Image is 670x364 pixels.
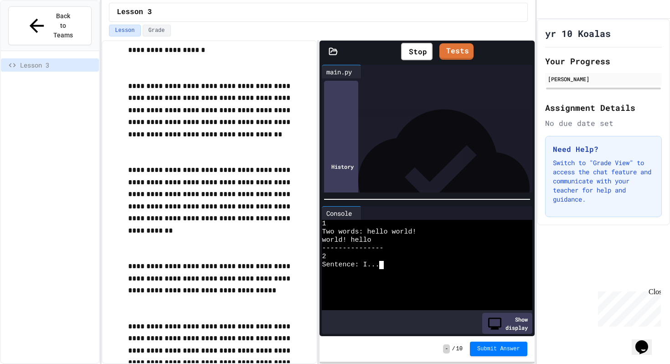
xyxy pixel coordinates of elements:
[53,11,74,40] span: Back to Teams
[4,4,63,58] div: Chat with us now!Close
[109,25,140,36] button: Lesson
[443,344,450,354] span: -
[322,206,361,220] div: Console
[545,27,611,40] h1: yr 10 Koalas
[439,43,474,60] a: Tests
[322,220,326,228] span: 1
[482,313,532,334] div: Show display
[401,43,433,60] div: Stop
[322,228,416,236] span: Two words: hello world!
[594,288,661,327] iframe: chat widget
[322,65,361,78] div: main.py
[548,75,659,83] div: [PERSON_NAME]
[452,345,455,353] span: /
[117,7,152,18] span: Lesson 3
[322,244,383,253] span: ---------------
[545,55,662,68] h2: Your Progress
[322,236,371,244] span: world! hello
[470,342,527,356] button: Submit Answer
[20,60,95,70] span: Lesson 3
[545,118,662,129] div: No due date set
[545,101,662,114] h2: Assignment Details
[322,208,356,218] div: Console
[8,6,92,45] button: Back to Teams
[553,144,654,155] h3: Need Help?
[477,345,520,353] span: Submit Answer
[324,81,358,252] div: History
[322,261,379,269] span: Sentence: I...
[553,158,654,204] p: Switch to "Grade View" to access the chat feature and communicate with your teacher for help and ...
[322,67,356,77] div: main.py
[322,253,326,261] span: 2
[632,328,661,355] iframe: chat widget
[143,25,171,36] button: Grade
[456,345,463,353] span: 10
